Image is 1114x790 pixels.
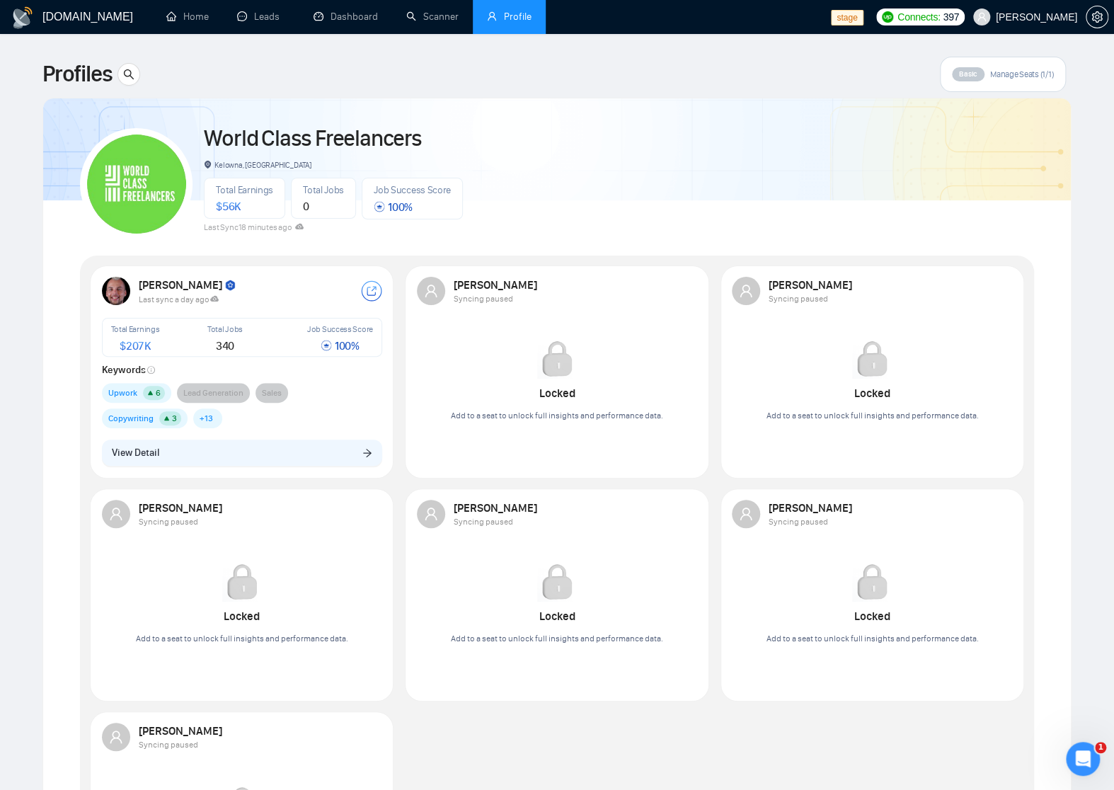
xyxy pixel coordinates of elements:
strong: Locked [539,609,575,623]
span: Sales [262,386,282,400]
span: Lead Generation [183,386,243,400]
span: Basic [959,69,977,79]
span: user [109,507,123,521]
strong: [PERSON_NAME] [769,501,854,515]
span: user [424,507,438,521]
span: stage [831,10,863,25]
span: user [977,12,987,22]
strong: Locked [539,387,575,400]
span: 1 [1095,742,1106,753]
span: Add to a seat to unlock full insights and performance data. [136,634,348,643]
img: Locked [537,339,577,379]
button: search [117,63,140,86]
span: environment [204,161,212,168]
span: Last sync a day ago [139,294,219,304]
span: Profiles [42,57,112,91]
span: View Detail [112,445,159,461]
span: Syncing paused [139,740,198,750]
span: Syncing paused [139,517,198,527]
strong: Keywords [102,364,156,376]
img: logo [11,6,34,29]
span: $ 56K [216,200,241,213]
span: Connects: [897,9,940,25]
span: 0 [303,200,309,213]
span: info-circle [147,366,155,374]
span: Total Jobs [303,184,344,196]
span: Syncing paused [454,294,513,304]
a: messageLeads [237,11,285,23]
img: Locked [852,339,892,379]
span: user [487,11,497,21]
span: 100 % [374,200,413,214]
img: USER [102,277,130,305]
span: Copywriting [108,411,154,425]
span: Profile [504,11,532,23]
img: upwork-logo.png [882,11,893,23]
span: 397 [943,9,958,25]
span: Add to a seat to unlock full insights and performance data. [451,634,663,643]
span: 6 [156,388,161,398]
strong: [PERSON_NAME] [139,278,237,292]
a: dashboardDashboard [314,11,378,23]
a: homeHome [166,11,209,23]
strong: [PERSON_NAME] [769,278,854,292]
strong: Locked [854,387,890,400]
span: arrow-right [362,447,372,457]
span: user [424,284,438,298]
span: Add to a seat to unlock full insights and performance data. [766,411,978,420]
span: setting [1086,11,1108,23]
span: Kelowna, [GEOGRAPHIC_DATA] [204,160,311,170]
strong: Locked [224,609,260,623]
span: Total Earnings [216,184,273,196]
span: Add to a seat to unlock full insights and performance data. [451,411,663,420]
span: + 13 [200,411,213,425]
span: Syncing paused [769,294,828,304]
a: searchScanner [406,11,459,23]
span: Job Success Score [307,324,373,334]
a: World Class Freelancers [204,125,421,152]
span: Total Earnings [111,324,160,334]
iframe: Intercom live chat [1066,742,1100,776]
button: View Detailarrow-right [102,440,382,466]
span: Manage Seats (1/1) [990,69,1054,80]
span: user [739,507,753,521]
img: Locked [852,562,892,602]
a: setting [1086,11,1108,23]
img: Locked [537,562,577,602]
strong: [PERSON_NAME] [454,278,539,292]
span: Syncing paused [454,517,513,527]
span: Upwork [108,386,137,400]
span: Add to a seat to unlock full insights and performance data. [766,634,978,643]
span: user [739,284,753,298]
strong: [PERSON_NAME] [454,501,539,515]
strong: Locked [854,609,890,623]
strong: [PERSON_NAME] [139,724,224,738]
span: user [109,730,123,744]
span: 100 % [321,339,360,353]
span: 3 [172,413,177,423]
strong: [PERSON_NAME] [139,501,224,515]
span: Last Sync 18 minutes ago [204,222,304,232]
img: top_rated [224,280,237,292]
img: World Class Freelancers [87,134,186,234]
span: Syncing paused [769,517,828,527]
img: Locked [222,562,262,602]
span: 340 [216,339,234,353]
span: $ 207K [120,339,151,353]
span: search [118,69,139,80]
span: Total Jobs [207,324,243,334]
span: Job Success Score [374,184,451,196]
button: setting [1086,6,1108,28]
